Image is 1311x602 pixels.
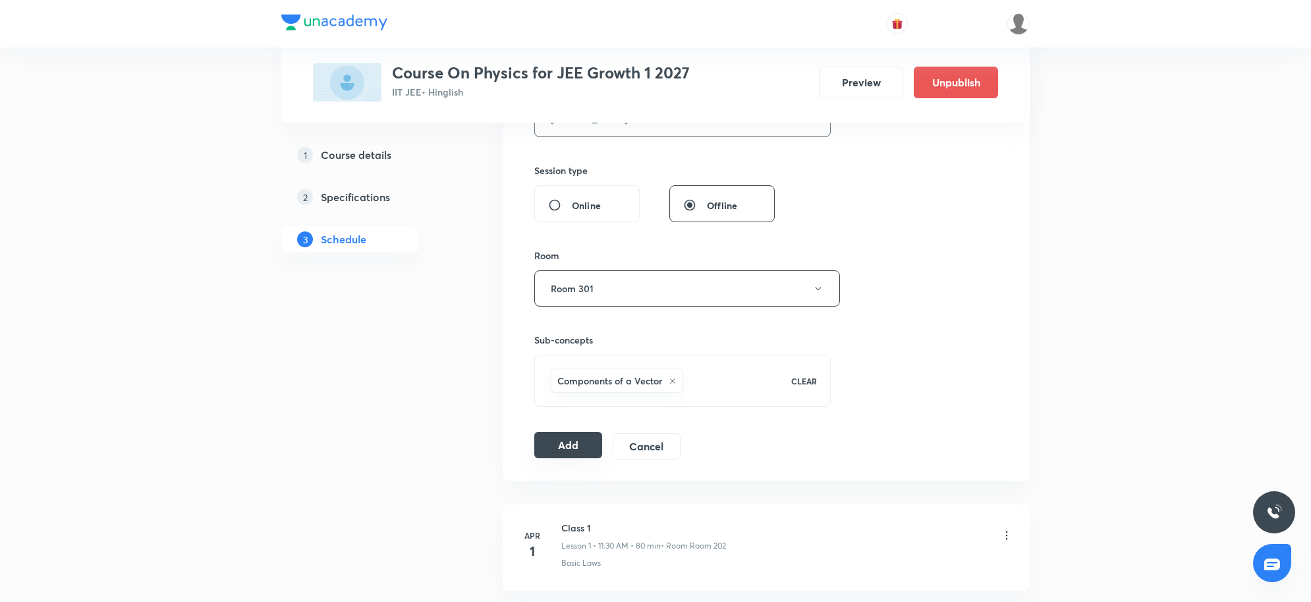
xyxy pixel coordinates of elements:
p: 3 [297,231,313,247]
img: avatar [891,18,903,30]
p: 1 [297,147,313,163]
p: CLEAR [791,375,817,387]
img: Devendra Kumar [1007,13,1030,35]
button: Cancel [613,433,681,460]
h6: Room [534,249,559,262]
button: Preview [819,67,903,98]
span: Online [572,198,601,212]
img: 0305296D-A32A-4D90-9C3F-5A1245FFC5A2_plus.png [313,63,381,102]
p: 2 [297,189,313,205]
button: Add [534,432,602,458]
p: • Room Room 202 [661,540,726,552]
h4: 1 [519,541,545,561]
button: Unpublish [914,67,998,98]
span: Offline [707,198,737,212]
button: Room 301 [534,270,840,307]
h5: Course details [321,147,391,163]
img: ttu [1266,504,1282,520]
p: Lesson 1 • 11:30 AM • 80 min [561,540,661,552]
h6: Session type [534,164,588,177]
h6: Sub-concepts [534,333,831,347]
p: IIT JEE • Hinglish [392,85,690,99]
a: 2Specifications [281,184,460,210]
h5: Specifications [321,189,390,205]
p: Basic Laws [561,557,601,569]
img: Company Logo [281,15,387,30]
h6: Components of a Vector [557,374,662,388]
h6: Class 1 [561,521,726,535]
a: 1Course details [281,142,460,168]
h5: Schedule [321,231,366,247]
h3: Course On Physics for JEE Growth 1 2027 [392,63,690,82]
a: Company Logo [281,15,387,34]
button: avatar [887,13,908,34]
h6: Apr [519,529,545,541]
